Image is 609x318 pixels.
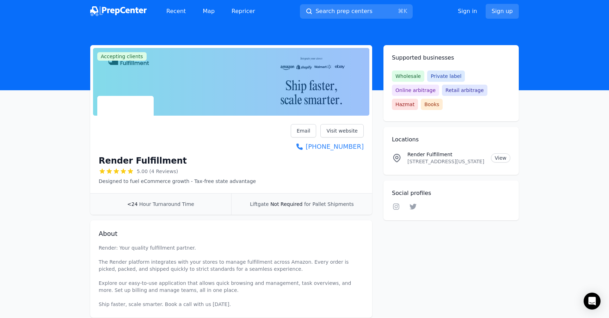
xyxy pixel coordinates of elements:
span: Wholesale [392,71,424,82]
a: Recent [161,4,191,18]
a: Map [197,4,220,18]
span: Retail arbitrage [442,85,487,96]
div: Open Intercom Messenger [584,293,601,310]
p: Render Fulfillment [407,151,485,158]
p: Render: Your quality fulfillment partner. The Render platform integrates with your stores to mana... [99,244,364,308]
img: Render Fulfillment [99,97,152,151]
a: View [491,153,510,163]
kbd: K [404,8,407,14]
h1: Render Fulfillment [99,155,187,166]
span: Hour Turnaround Time [139,201,194,207]
span: Online arbitrage [392,85,439,96]
span: for Pallet Shipments [304,201,354,207]
span: <24 [127,201,138,207]
button: Search prep centers⌘K [300,4,413,19]
p: [STREET_ADDRESS][US_STATE] [407,158,485,165]
a: Email [291,124,316,137]
h2: Supported businesses [392,54,510,62]
a: [PHONE_NUMBER] [291,142,364,152]
span: Liftgate [250,201,269,207]
h2: Social profiles [392,189,510,197]
a: Repricer [226,4,261,18]
p: Designed to fuel eCommerce growth - Tax-free state advantage [99,178,256,185]
kbd: ⌘ [398,8,404,14]
span: 5.00 (4 Reviews) [137,168,178,175]
span: Private label [427,71,465,82]
a: Sign in [458,7,477,16]
span: Books [421,99,443,110]
span: Not Required [270,201,302,207]
h2: About [99,229,364,239]
span: Search prep centers [315,7,372,16]
a: Sign up [486,4,519,19]
span: Accepting clients [97,52,147,61]
h2: Locations [392,135,510,144]
a: Visit website [320,124,364,137]
img: PrepCenter [90,6,147,16]
span: Hazmat [392,99,418,110]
